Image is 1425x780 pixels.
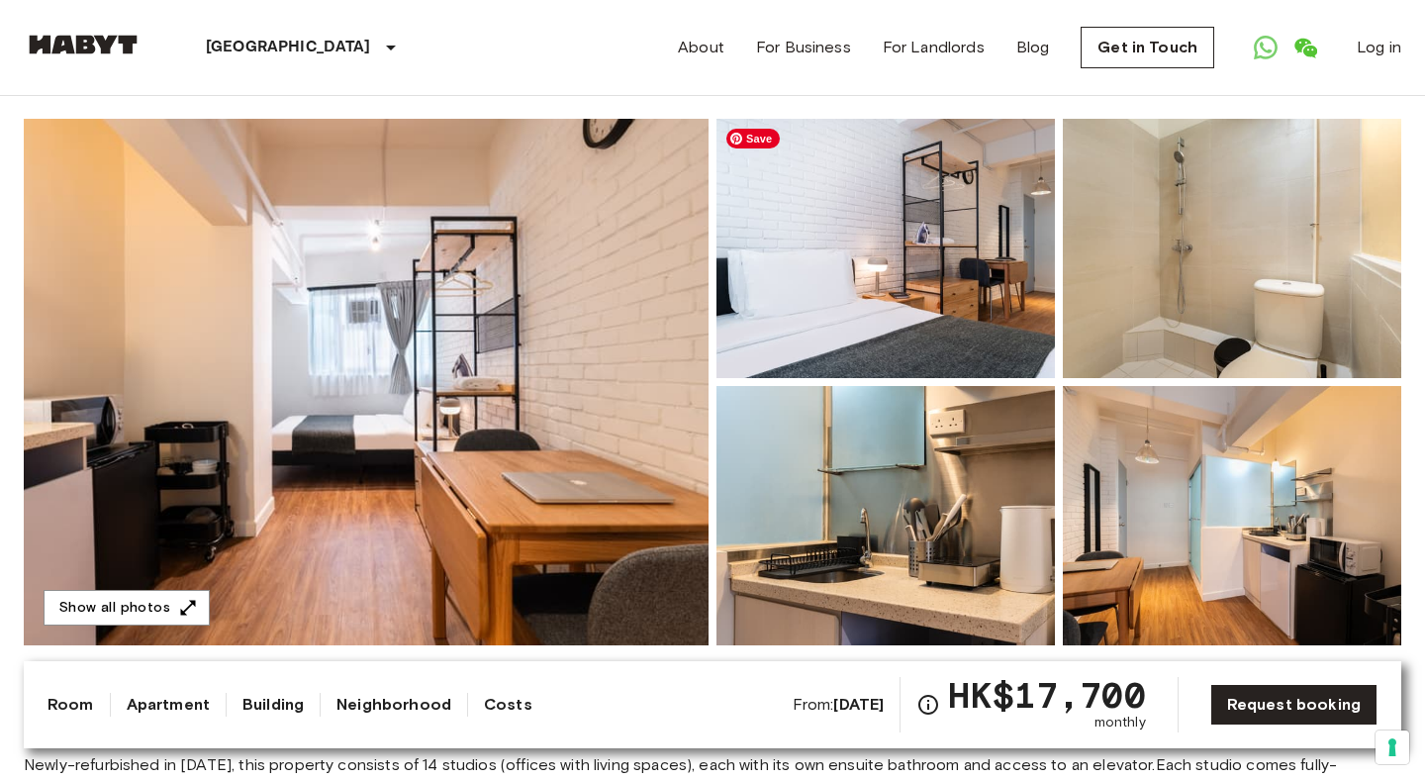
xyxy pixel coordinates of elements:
span: HK$17,700 [948,677,1145,713]
a: About [678,36,724,59]
a: Costs [484,693,532,717]
a: Room [47,693,94,717]
a: Request booking [1210,684,1377,726]
b: [DATE] [833,695,884,714]
span: From: [793,694,885,716]
span: Save [726,129,780,148]
a: Open WhatsApp [1246,28,1285,67]
img: Marketing picture of unit HK-01-063-008-001 [24,119,709,645]
a: Open WeChat [1285,28,1325,67]
button: Your consent preferences for tracking technologies [1376,731,1409,764]
svg: Check cost overview for full price breakdown. Please note that discounts apply to new joiners onl... [916,693,940,717]
a: For Landlords [883,36,985,59]
img: Picture of unit HK-01-063-008-001 [716,386,1055,645]
a: Blog [1016,36,1050,59]
p: [GEOGRAPHIC_DATA] [206,36,371,59]
img: Habyt [24,35,142,54]
button: Show all photos [44,590,210,627]
span: monthly [1094,713,1146,732]
a: Neighborhood [336,693,451,717]
img: Picture of unit HK-01-063-008-001 [1063,386,1401,645]
a: For Business [756,36,851,59]
a: Building [242,693,304,717]
img: Picture of unit HK-01-063-008-001 [1063,119,1401,378]
a: Log in [1357,36,1401,59]
a: Get in Touch [1081,27,1214,68]
a: Apartment [127,693,210,717]
img: Picture of unit HK-01-063-008-001 [716,119,1055,378]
